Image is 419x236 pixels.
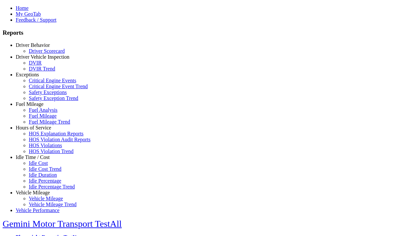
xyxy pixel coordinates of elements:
[16,101,44,107] a: Fuel Mileage
[16,54,69,60] a: Driver Vehicle Inspection
[29,166,62,172] a: Idle Cost Trend
[29,178,61,184] a: Idle Percentage
[29,172,57,178] a: Idle Duration
[16,207,60,213] a: Vehicle Performance
[29,66,55,71] a: DVIR Trend
[16,17,56,23] a: Feedback / Support
[29,60,42,66] a: DVIR
[29,202,77,207] a: Vehicle Mileage Trend
[16,42,50,48] a: Driver Behavior
[16,11,41,17] a: My GeoTab
[16,5,28,11] a: Home
[29,78,76,83] a: Critical Engine Events
[29,196,63,201] a: Vehicle Mileage
[16,125,51,130] a: Hours of Service
[3,29,416,36] h3: Reports
[29,113,57,119] a: Fuel Mileage
[29,84,88,89] a: Critical Engine Event Trend
[16,190,50,195] a: Vehicle Mileage
[29,143,62,148] a: HOS Violations
[29,107,58,113] a: Fuel Analysis
[29,48,65,54] a: Driver Scorecard
[29,131,83,136] a: HOS Explanation Reports
[29,160,48,166] a: Idle Cost
[16,72,39,77] a: Exceptions
[29,184,75,189] a: Idle Percentage Trend
[3,219,122,229] a: Gemini Motor Transport TestAll
[29,137,91,142] a: HOS Violation Audit Reports
[29,89,67,95] a: Safety Exceptions
[16,154,50,160] a: Idle Time / Cost
[29,95,78,101] a: Safety Exception Trend
[29,148,74,154] a: HOS Violation Trend
[29,119,70,125] a: Fuel Mileage Trend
